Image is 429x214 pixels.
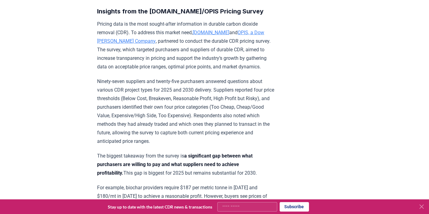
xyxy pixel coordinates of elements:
[97,8,264,15] strong: Insights from the [DOMAIN_NAME]/OPIS Pricing Survey
[193,30,230,35] a: [DOMAIN_NAME]
[97,152,276,177] p: The biggest takeaway from the survey is This gap is biggest for 2025 but remains substantial for ...
[97,30,264,44] a: OPIS, a Dow [PERSON_NAME] Company
[97,77,276,146] p: Ninety-seven suppliers and twenty-five purchasers answered questions about various CDR project ty...
[97,153,253,176] strong: a significant gap between what purchasers are willing to pay and what suppliers need to achieve p...
[97,20,276,71] p: Pricing data is the most sought-after information in durable carbon dioxide removal (CDR). To add...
